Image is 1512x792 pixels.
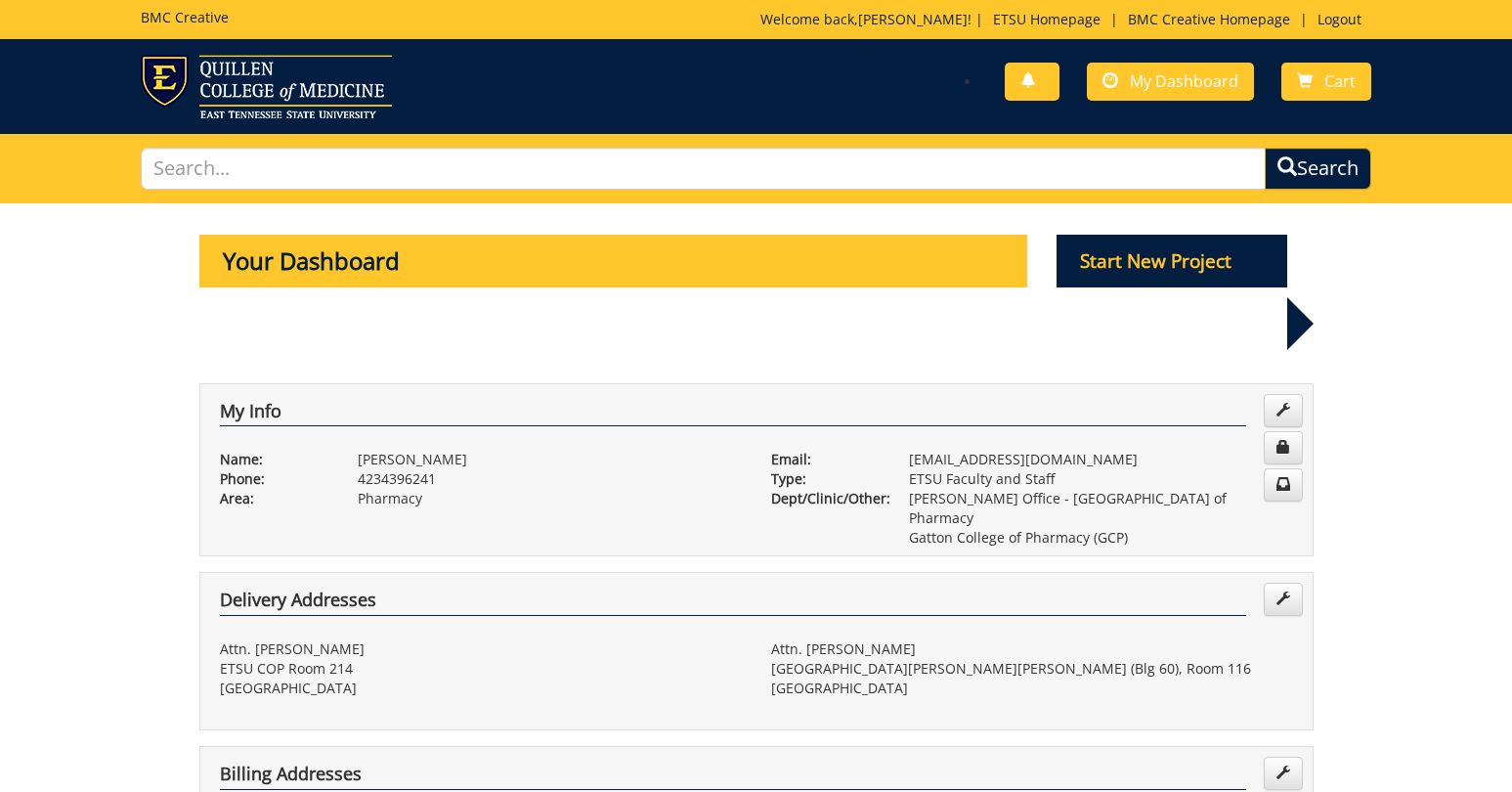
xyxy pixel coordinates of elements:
[1264,583,1303,616] a: Edit Addresses
[983,10,1110,28] a: ETSU Homepage
[771,489,880,508] p: Dept/Clinic/Other:
[1264,431,1303,464] a: Change Password
[1057,235,1287,287] p: Start New Project
[141,55,392,118] img: ETSU logo
[771,659,1293,679] p: [GEOGRAPHIC_DATA][PERSON_NAME][PERSON_NAME] (Blg 60), Room 116
[220,450,328,469] p: Name:
[220,639,742,659] p: Attn. [PERSON_NAME]
[1324,70,1356,92] span: Cart
[1308,10,1371,28] a: Logout
[358,489,742,508] p: Pharmacy
[1118,10,1300,28] a: BMC Creative Homepage
[1130,70,1238,92] span: My Dashboard
[760,10,1371,29] p: Welcome back, ! | | |
[1057,253,1287,272] a: Start New Project
[220,765,1246,790] h4: Billing Addresses
[358,469,742,489] p: 4234396241
[1281,63,1371,101] a: Cart
[358,450,742,469] p: [PERSON_NAME]
[220,591,1246,616] h4: Delivery Addresses
[771,469,880,489] p: Type:
[141,10,229,24] h5: BMC Creative
[771,450,880,469] p: Email:
[220,489,328,508] p: Area:
[1265,148,1371,190] button: Search
[1264,468,1303,502] a: Change Communication Preferences
[771,679,1293,698] p: [GEOGRAPHIC_DATA]
[858,10,968,28] a: [PERSON_NAME]
[1264,757,1303,790] a: Edit Addresses
[909,450,1293,469] p: [EMAIL_ADDRESS][DOMAIN_NAME]
[220,679,742,698] p: [GEOGRAPHIC_DATA]
[909,528,1293,548] p: Gatton College of Pharmacy (GCP)
[220,402,1246,427] h4: My Info
[220,659,742,679] p: ETSU COP Room 214
[909,469,1293,489] p: ETSU Faculty and Staff
[1264,394,1303,427] a: Edit Info
[1087,63,1254,101] a: My Dashboard
[909,489,1293,528] p: [PERSON_NAME] Office - [GEOGRAPHIC_DATA] of Pharmacy
[771,639,1293,659] p: Attn. [PERSON_NAME]
[199,235,1028,287] p: Your Dashboard
[220,469,328,489] p: Phone:
[141,148,1266,190] input: Search...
